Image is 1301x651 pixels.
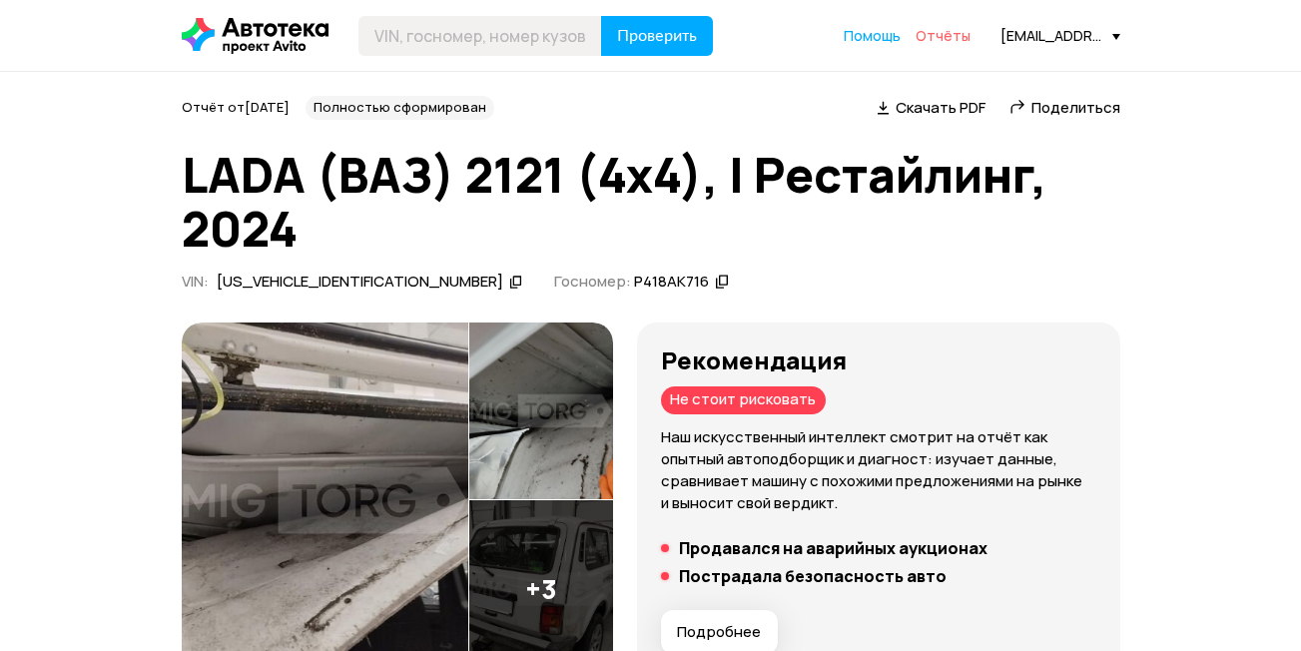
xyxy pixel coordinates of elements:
[634,272,709,293] div: Р418АК716
[617,28,697,44] span: Проверить
[1000,26,1120,45] div: [EMAIL_ADDRESS][DOMAIN_NAME]
[677,622,761,642] span: Подробнее
[1031,97,1120,118] span: Поделиться
[844,26,901,46] a: Помощь
[679,538,987,558] h5: Продавался на аварийных аукционах
[554,271,631,292] span: Госномер:
[661,346,1096,374] h3: Рекомендация
[601,16,713,56] button: Проверить
[661,426,1096,514] p: Наш искусственный интеллект смотрит на отчёт как опытный автоподборщик и диагност: изучает данные...
[679,566,947,586] h5: Пострадала безопасность авто
[844,26,901,45] span: Помощь
[661,386,826,414] div: Не стоит рисковать
[182,148,1120,256] h1: LADA (ВАЗ) 2121 (4x4), I Рестайлинг, 2024
[896,97,985,118] span: Скачать PDF
[1009,97,1120,118] a: Поделиться
[306,96,494,120] div: Полностью сформирован
[217,272,503,293] div: [US_VEHICLE_IDENTIFICATION_NUMBER]
[358,16,602,56] input: VIN, госномер, номер кузова
[182,271,209,292] span: VIN :
[916,26,971,45] span: Отчёты
[182,98,290,116] span: Отчёт от [DATE]
[877,97,985,118] a: Скачать PDF
[916,26,971,46] a: Отчёты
